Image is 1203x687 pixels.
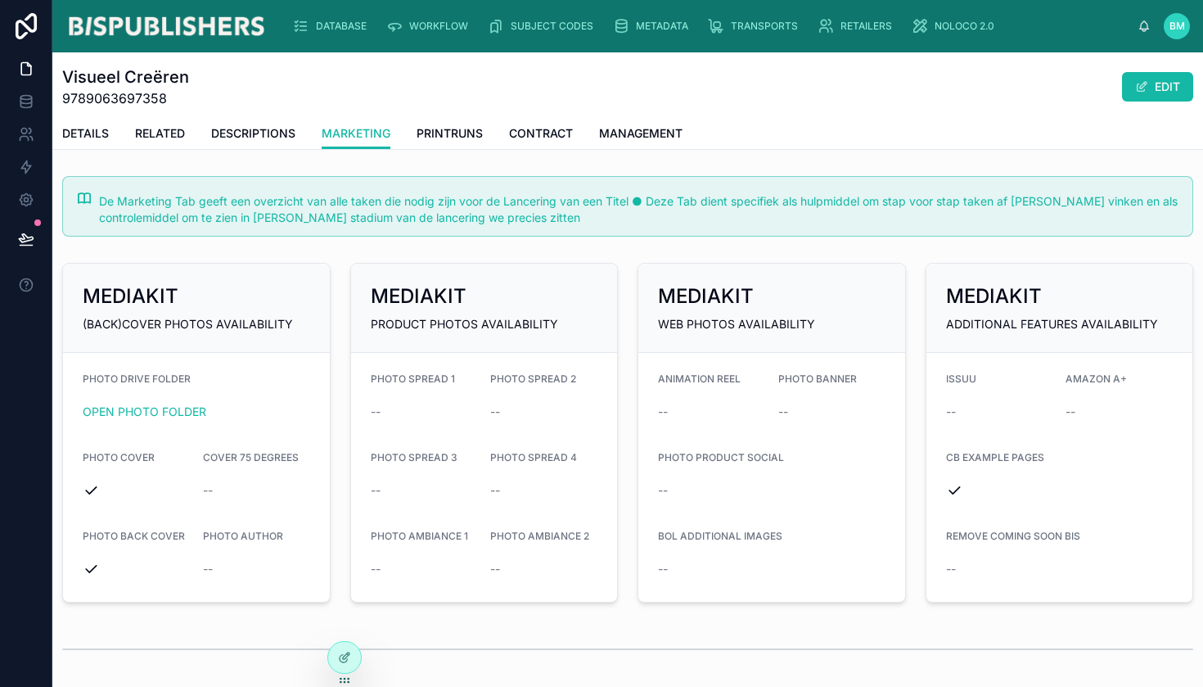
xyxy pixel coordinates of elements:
a: CONTRACT [509,119,573,151]
span: PHOTO AUTHOR [203,530,283,542]
span: WORKFLOW [409,20,468,33]
span: -- [490,561,500,577]
span: -- [371,561,381,577]
div: scrollable content [280,8,1138,44]
span: CB EXAMPLE PAGES [946,451,1044,463]
span: PHOTO BANNER [778,373,857,385]
a: PRINTRUNS [417,119,483,151]
span: AMAZON A+ [1066,373,1127,385]
span: TRANSPORTS [731,20,798,33]
span: PHOTO SPREAD 3 [371,451,457,463]
a: SUBJECT CODES [483,11,605,41]
span: (BACK)COVER PHOTOS AVAILABILITY [83,317,293,331]
a: MARKETING [322,119,390,150]
h2: MEDIAKIT [371,283,466,310]
a: DATABASE [288,11,378,41]
h2: MEDIAKIT [658,283,754,310]
span: PHOTO SPREAD 2 [490,373,576,385]
span: ADDITIONAL FEATURES AVAILABILITY [946,317,1158,331]
span: -- [658,404,668,420]
a: RELATED [135,119,185,151]
span: PHOTO DRIVE FOLDER [83,373,191,385]
h2: MEDIAKIT [83,283,178,310]
a: METADATA [608,11,700,41]
span: 9789063697358 [62,88,189,108]
span: PHOTO AMBIANCE 1 [371,530,468,542]
span: DETAILS [62,125,109,142]
span: WEB PHOTOS AVAILABILITY [658,317,815,331]
div: De Marketing Tab geeft een overzicht van alle taken die nodig zijn voor de Lancering van een Tite... [99,193,1179,226]
span: De Marketing Tab geeft een overzicht van alle taken die nodig zijn voor de Lancering van een Tite... [99,194,1178,224]
span: -- [371,482,381,499]
span: COVER 75 DEGREES [203,451,299,463]
a: RETAILERS [813,11,903,41]
span: -- [658,561,668,577]
a: MANAGEMENT [599,119,683,151]
span: -- [490,404,500,420]
span: ISSUU [946,373,976,385]
a: OPEN PHOTO FOLDER [83,405,206,418]
span: NOLOCO 2.0 [935,20,994,33]
span: PRODUCT PHOTOS AVAILABILITY [371,317,558,331]
a: WORKFLOW [381,11,480,41]
span: BOL ADDITIONAL IMAGES [658,530,782,542]
h2: MEDIAKIT [946,283,1042,310]
span: PHOTO SPREAD 1 [371,373,455,385]
span: PHOTO AMBIANCE 2 [490,530,589,542]
span: -- [658,482,668,499]
button: EDIT [1122,72,1193,102]
span: CONTRACT [509,125,573,142]
span: -- [946,561,956,577]
a: DETAILS [62,119,109,151]
span: SUBJECT CODES [511,20,593,33]
h1: Visueel Creëren [62,66,189,88]
a: TRANSPORTS [703,11,809,41]
span: -- [946,404,956,420]
span: REMOVE COMING SOON BIS [946,530,1080,542]
img: App logo [65,13,267,39]
span: MARKETING [322,125,390,142]
a: NOLOCO 2.0 [907,11,1006,41]
span: ANIMATION REEL [658,373,741,385]
span: DATABASE [316,20,367,33]
span: DESCRIPTIONS [211,125,295,142]
span: -- [203,561,213,577]
span: PHOTO BACK COVER [83,530,185,542]
span: METADATA [636,20,688,33]
span: RELATED [135,125,185,142]
span: PHOTO COVER [83,451,155,463]
span: BM [1169,20,1185,33]
span: -- [778,404,788,420]
span: PHOTO PRODUCT SOCIAL [658,451,784,463]
span: -- [1066,404,1075,420]
span: -- [371,404,381,420]
span: -- [203,482,213,499]
span: MANAGEMENT [599,125,683,142]
span: RETAILERS [840,20,892,33]
span: PHOTO SPREAD 4 [490,451,577,463]
span: PRINTRUNS [417,125,483,142]
a: DESCRIPTIONS [211,119,295,151]
span: -- [490,482,500,499]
